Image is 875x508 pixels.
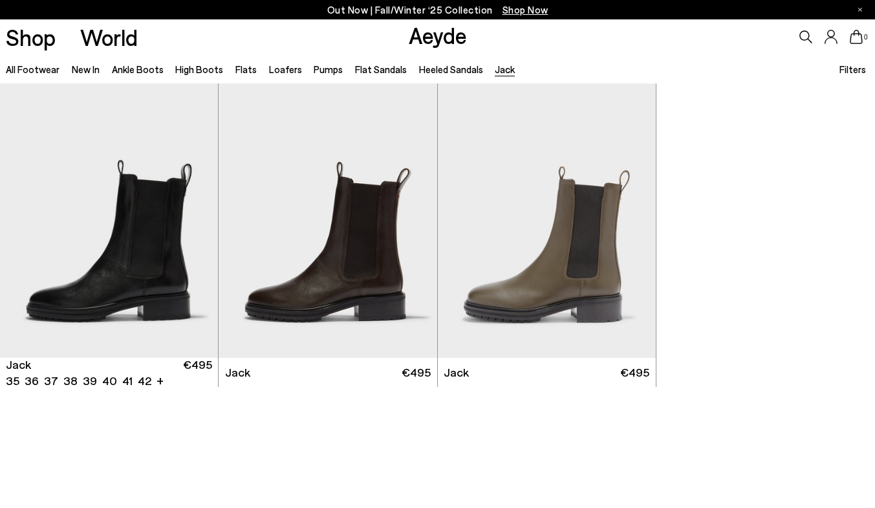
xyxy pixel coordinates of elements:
li: 36 [25,373,39,389]
a: Heeled Sandals [419,63,483,75]
span: Jack [444,364,469,381]
a: All Footwear [6,63,59,75]
img: Jack Chelsea Boots [438,83,656,358]
a: High Boots [175,63,223,75]
div: 2 / 6 [218,83,436,358]
li: 38 [63,373,78,389]
img: Jack Chelsea Boots [218,83,436,358]
span: €495 [620,364,649,381]
a: Jack €495 [438,358,656,387]
ul: variant [6,373,147,389]
a: Pumps [314,63,343,75]
img: Jack Chelsea Boots [219,83,437,358]
li: 35 [6,373,19,389]
li: 42 [138,373,151,389]
a: World [80,26,138,49]
a: Flats [235,63,257,75]
a: Loafers [269,63,302,75]
li: + [157,371,164,389]
li: 41 [122,373,133,389]
li: 37 [44,373,58,389]
a: Jack [495,63,515,75]
a: 0 [850,30,863,44]
span: €495 [402,364,431,381]
span: Navigate to /collections/new-in [502,4,548,16]
span: Jack [225,364,250,381]
span: €495 [183,357,212,389]
span: Filters [839,63,866,75]
a: Jack €495 [219,358,437,387]
a: New In [72,63,100,75]
a: Aeyde [409,21,467,49]
a: Ankle Boots [112,63,164,75]
li: 40 [102,373,117,389]
a: Flat Sandals [355,63,407,75]
span: Jack [6,357,31,373]
span: 0 [863,34,869,41]
a: Shop [6,26,56,49]
p: Out Now | Fall/Winter ‘25 Collection [327,2,548,18]
li: 39 [83,373,97,389]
